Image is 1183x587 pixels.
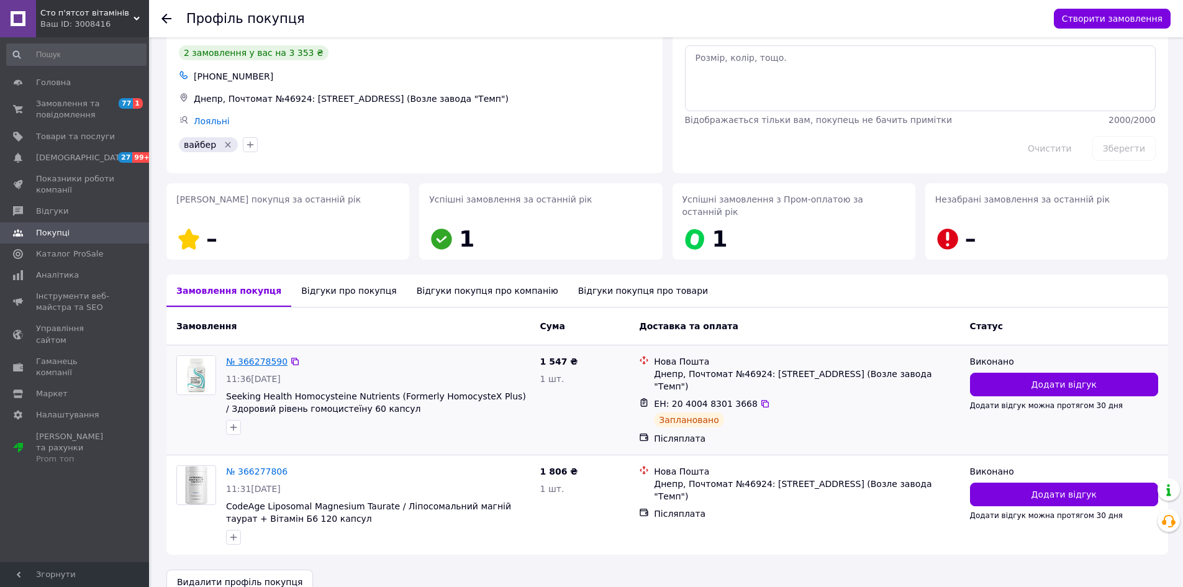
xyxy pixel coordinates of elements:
[685,115,953,125] span: Відображається тільки вам, покупець не бачить примітки
[654,399,758,409] span: ЕН: 20 4004 8301 3668
[970,355,1158,368] div: Виконано
[185,466,207,504] img: Фото товару
[191,90,653,107] div: Днепр, Почтомат №46924: [STREET_ADDRESS] (Возле завода "Темп")
[223,140,233,150] svg: Видалити мітку
[654,465,959,478] div: Нова Пошта
[191,68,653,85] div: [PHONE_NUMBER]
[36,291,115,313] span: Інструменти веб-майстра та SEO
[654,368,959,393] div: Днепр, Почтомат №46924: [STREET_ADDRESS] (Возле завода "Темп")
[568,275,718,307] div: Відгуки покупця про товари
[186,11,305,26] h1: Профіль покупця
[36,270,79,281] span: Аналітика
[654,412,724,427] div: Заплановано
[1031,488,1097,501] span: Додати відгук
[226,357,288,366] a: № 366278590
[40,7,134,19] span: Cто п'ятсот вітамінів
[970,401,1123,410] span: Додати відгук можна протягом 30 дня
[36,206,68,217] span: Відгуки
[970,373,1158,396] button: Додати відгук
[540,321,565,331] span: Cума
[36,453,115,465] div: Prom топ
[36,77,71,88] span: Головна
[166,275,291,307] div: Замовлення покупця
[36,431,115,465] span: [PERSON_NAME] та рахунки
[179,45,329,60] div: 2 замовлення у вас на 3 353 ₴
[965,226,976,252] span: –
[1108,115,1156,125] span: 2000 / 2000
[540,466,578,476] span: 1 806 ₴
[970,321,1003,331] span: Статус
[184,140,216,150] span: вайбер
[226,391,526,414] a: Seeking Health Homocysteine Nutrients (Formerly HomocysteX Plus) / Здоровий рівень гомоцистеїну 6...
[226,501,511,524] a: CodeAge Liposomal Magnesium Taurate / Ліпосомальний магній таурат + Вітамін Б6 120 капсул
[970,483,1158,506] button: Додати відгук
[6,43,147,66] input: Пошук
[40,19,149,30] div: Ваш ID: 3008416
[540,357,578,366] span: 1 547 ₴
[970,511,1123,520] span: Додати відгук можна протягом 30 дня
[540,484,564,494] span: 1 шт.
[36,98,115,121] span: Замовлення та повідомлення
[176,465,216,505] a: Фото товару
[206,226,217,252] span: –
[36,388,68,399] span: Маркет
[36,131,115,142] span: Товари та послуги
[119,98,133,109] span: 77
[712,226,728,252] span: 1
[654,355,959,368] div: Нова Пошта
[36,323,115,345] span: Управління сайтом
[654,478,959,503] div: Днепр, Почтомат №46924: [STREET_ADDRESS] (Возле завода "Темп")
[36,248,103,260] span: Каталог ProSale
[935,194,1110,204] span: Незабрані замовлення за останній рік
[176,194,361,204] span: [PERSON_NAME] покупця за останній рік
[407,275,568,307] div: Відгуки покупця про компанію
[36,173,115,196] span: Показники роботи компанії
[1054,9,1171,29] button: Створити замовлення
[36,227,70,239] span: Покупці
[176,321,237,331] span: Замовлення
[194,116,230,126] a: Лояльні
[429,194,592,204] span: Успішні замовлення за останній рік
[133,98,143,109] span: 1
[177,356,215,394] img: Фото товару
[654,507,959,520] div: Післяплата
[36,356,115,378] span: Гаманець компанії
[291,275,406,307] div: Відгуки про покупця
[226,484,281,494] span: 11:31[DATE]
[459,226,474,252] span: 1
[118,152,132,163] span: 27
[226,374,281,384] span: 11:36[DATE]
[226,466,288,476] a: № 366277806
[654,432,959,445] div: Післяплата
[161,12,171,25] div: Повернутися назад
[176,355,216,395] a: Фото товару
[639,321,738,331] span: Доставка та оплата
[36,409,99,421] span: Налаштування
[1031,378,1097,391] span: Додати відгук
[970,465,1158,478] div: Виконано
[540,374,564,384] span: 1 шт.
[132,152,153,163] span: 99+
[682,194,863,217] span: Успішні замовлення з Пром-оплатою за останній рік
[36,152,128,163] span: [DEMOGRAPHIC_DATA]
